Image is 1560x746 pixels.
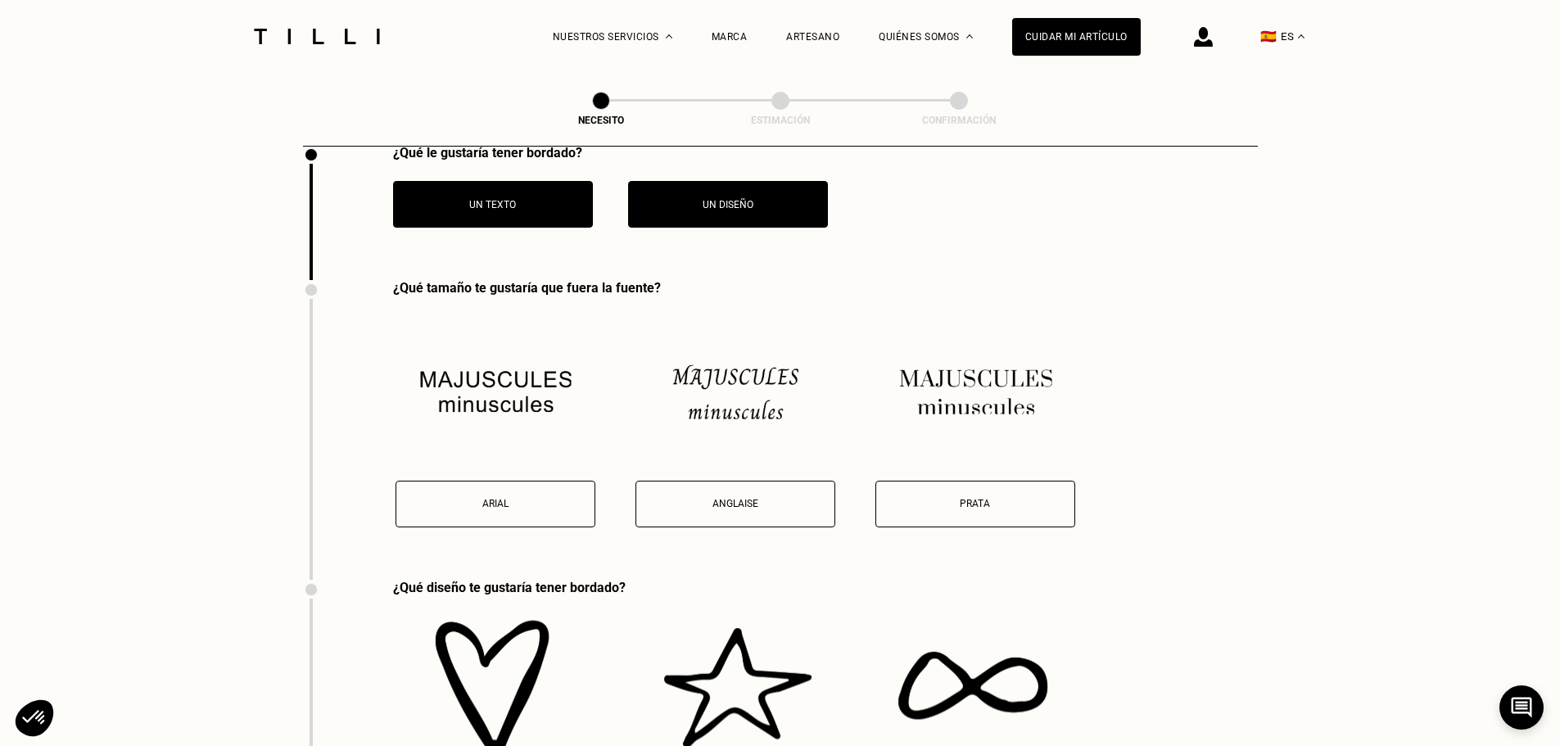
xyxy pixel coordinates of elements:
img: Anglaise [635,316,835,467]
a: Cuidar mi artículo [1012,18,1141,56]
div: ¿Qué le gustaría tener bordado? [393,145,828,161]
p: Arial [405,498,586,509]
span: 🇪🇸 [1260,29,1277,44]
button: Prata [875,481,1075,527]
a: Marca [712,31,748,43]
img: Menú desplegable sobre [966,34,973,38]
div: ¿Qué diseño te gustaría tener bordado? [393,580,1078,595]
img: menu déroulant [1298,34,1305,38]
p: Prata [884,498,1066,509]
div: Confirmación [877,115,1041,126]
div: ¿Qué tamaño te gustaría que fuera la fuente? [393,280,1078,296]
button: Un texto [393,181,593,228]
p: Anglaise [644,498,826,509]
p: Un texto [402,199,584,210]
a: Artesano [786,31,839,43]
img: Prata [875,316,1075,467]
p: Un diseño [637,199,819,210]
img: Icono de inicio de sesión [1194,27,1213,47]
button: Un diseño [628,181,828,228]
button: Anglaise [635,481,835,527]
button: Arial [396,481,595,527]
img: Servicio de sastrería Tilli logo [248,29,386,44]
div: Estimación [699,115,862,126]
img: Menú desplegable [666,34,672,38]
img: Arial [396,316,595,467]
div: Necesito [519,115,683,126]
